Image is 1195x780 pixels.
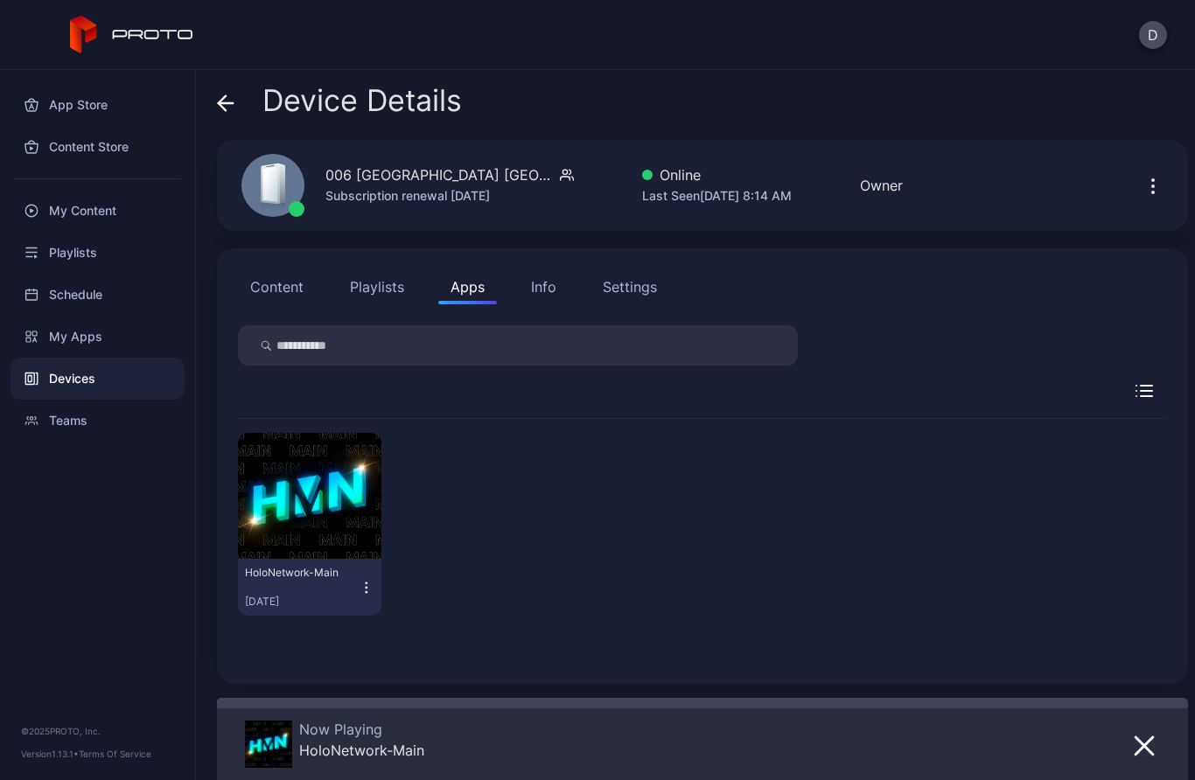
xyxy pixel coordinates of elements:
button: Apps [438,269,497,304]
button: D [1139,21,1167,49]
a: Devices [10,358,185,400]
div: Last Seen [DATE] 8:14 AM [642,185,792,206]
span: Version 1.13.1 • [21,749,79,759]
button: Playlists [338,269,416,304]
button: HoloNetwork-Main[DATE] [245,566,374,609]
div: HoloNetwork-Main [245,566,341,580]
div: Now Playing [299,721,424,738]
div: Subscription renewal [DATE] [325,185,574,206]
a: Terms Of Service [79,749,151,759]
a: Content Store [10,126,185,168]
a: Teams [10,400,185,442]
div: 006 [GEOGRAPHIC_DATA] [GEOGRAPHIC_DATA] [325,164,553,185]
div: [DATE] [245,595,359,609]
div: © 2025 PROTO, Inc. [21,724,174,738]
a: App Store [10,84,185,126]
a: Playlists [10,232,185,274]
span: Device Details [262,84,462,117]
div: HoloNetwork-Main [299,742,424,759]
button: Info [519,269,569,304]
a: Schedule [10,274,185,316]
div: Settings [603,276,657,297]
div: Info [531,276,556,297]
button: Content [238,269,316,304]
div: Owner [860,175,903,196]
div: Online [642,164,792,185]
a: My Apps [10,316,185,358]
a: My Content [10,190,185,232]
button: Settings [591,269,669,304]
